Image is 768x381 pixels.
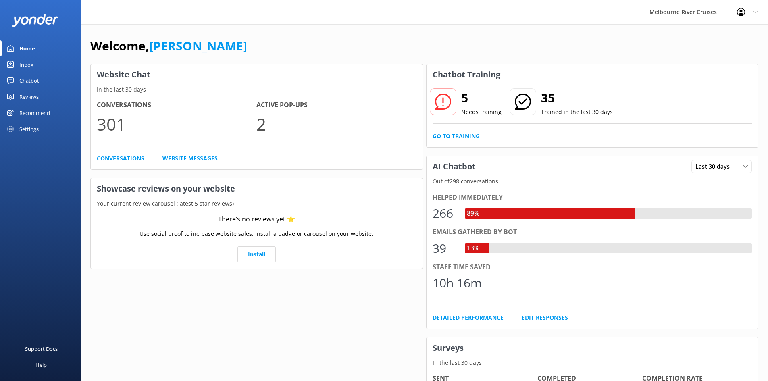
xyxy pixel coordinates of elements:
div: Support Docs [25,341,58,357]
p: Needs training [461,108,502,117]
h3: Surveys [427,337,758,358]
p: 2 [256,110,416,137]
a: Install [237,246,276,262]
div: 89% [465,208,481,219]
p: Out of 298 conversations [427,177,758,186]
h2: 35 [541,88,613,108]
img: yonder-white-logo.png [12,14,58,27]
div: Settings [19,121,39,137]
p: In the last 30 days [91,85,423,94]
p: Use social proof to increase website sales. Install a badge or carousel on your website. [139,229,373,238]
a: Website Messages [162,154,218,163]
h3: Chatbot Training [427,64,506,85]
p: Your current review carousel (latest 5 star reviews) [91,199,423,208]
p: In the last 30 days [427,358,758,367]
h3: AI Chatbot [427,156,482,177]
div: Chatbot [19,73,39,89]
div: Staff time saved [433,262,752,273]
a: Go to Training [433,132,480,141]
div: There’s no reviews yet ⭐ [218,214,295,225]
div: 266 [433,204,457,223]
h3: Showcase reviews on your website [91,178,423,199]
div: Inbox [19,56,33,73]
div: Emails gathered by bot [433,227,752,237]
div: 10h 16m [433,273,482,293]
div: Reviews [19,89,39,105]
span: Last 30 days [695,162,735,171]
h3: Website Chat [91,64,423,85]
h2: 5 [461,88,502,108]
a: Detailed Performance [433,313,504,322]
a: Edit Responses [522,313,568,322]
h1: Welcome, [90,36,247,56]
div: 13% [465,243,481,254]
p: Trained in the last 30 days [541,108,613,117]
a: [PERSON_NAME] [149,37,247,54]
div: 39 [433,239,457,258]
h4: Conversations [97,100,256,110]
div: Recommend [19,105,50,121]
a: Conversations [97,154,144,163]
div: Helped immediately [433,192,752,203]
h4: Active Pop-ups [256,100,416,110]
div: Home [19,40,35,56]
div: Help [35,357,47,373]
p: 301 [97,110,256,137]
